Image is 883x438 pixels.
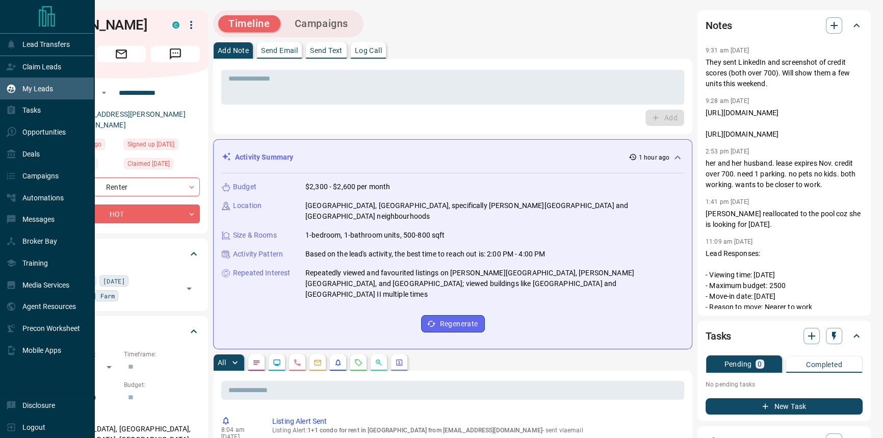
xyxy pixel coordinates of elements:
p: Areas Searched: [43,411,200,421]
p: Timeframe: [124,350,200,359]
p: $2,300 - $2,600 per month [305,182,390,192]
div: Activity Summary1 hour ago [222,148,684,167]
p: [URL][DOMAIN_NAME] [URL][DOMAIN_NAME] [706,108,863,140]
h2: Tasks [706,328,731,344]
p: Location [233,200,262,211]
p: No pending tasks [706,377,863,392]
p: her and her husband. lease expires Nov. credit over 700. need 1 parking. no pets no kids. both wo... [706,158,863,190]
button: Open [182,281,196,296]
p: Repeated Interest [233,268,290,278]
p: Activity Summary [235,152,293,163]
p: 1:41 pm [DATE] [706,198,749,205]
p: 11:09 am [DATE] [706,238,752,245]
p: 9:31 am [DATE] [706,47,749,54]
p: 8:04 am [221,426,257,433]
button: Campaigns [284,15,358,32]
p: Completed [806,361,842,368]
p: They sent LinkedIn and screenshot of credit scores (both over 700). Will show them a few units th... [706,57,863,89]
p: Add Note [218,47,249,54]
span: Email [97,46,146,62]
svg: Calls [293,358,301,367]
p: [GEOGRAPHIC_DATA], [GEOGRAPHIC_DATA], specifically [PERSON_NAME][GEOGRAPHIC_DATA] and [GEOGRAPHIC... [305,200,684,222]
p: Pending [724,360,751,368]
p: Listing Alert Sent [272,416,680,427]
button: Open [98,87,110,99]
p: 2:53 pm [DATE] [706,148,749,155]
div: Tags [43,242,200,266]
p: Budget [233,182,256,192]
p: [PERSON_NAME] reallocated to the pool coz she is looking for [DATE]. [706,209,863,230]
span: Signed up [DATE] [127,139,174,149]
span: [DATE] [103,276,125,286]
p: Based on the lead's activity, the best time to reach out is: 2:00 PM - 4:00 PM [305,249,545,260]
p: Send Text [310,47,343,54]
p: 0 [758,360,762,368]
p: Size & Rooms [233,230,277,241]
svg: Opportunities [375,358,383,367]
svg: Listing Alerts [334,358,342,367]
p: Budget: [124,380,200,390]
svg: Emails [314,358,322,367]
p: 1 hour ago [639,153,669,162]
h2: Notes [706,17,732,34]
h1: [PERSON_NAME] [43,17,157,33]
p: 1-bedroom, 1-bathroom units, 500-800 sqft [305,230,445,241]
div: Sun Aug 17 2025 [124,139,200,153]
p: Lead Responses: - Viewing time: [DATE] - Maximum budget: 2500 - Move-in date: [DATE] - Reason to ... [706,248,863,323]
div: Mon Aug 18 2025 [124,158,200,172]
p: All [218,359,226,366]
svg: Notes [252,358,261,367]
div: Renter [43,177,200,196]
p: Activity Pattern [233,249,283,260]
svg: Agent Actions [395,358,403,367]
div: Criteria [43,319,200,344]
button: Timeline [218,15,280,32]
p: Listing Alert : - sent via email [272,427,680,434]
div: HOT [43,204,200,223]
p: Send Email [261,47,298,54]
p: Repeatedly viewed and favourited listings on [PERSON_NAME][GEOGRAPHIC_DATA], [PERSON_NAME][GEOGRA... [305,268,684,300]
a: [EMAIL_ADDRESS][PERSON_NAME][DOMAIN_NAME] [70,110,186,129]
p: 9:28 am [DATE] [706,97,749,105]
span: Claimed [DATE] [127,159,170,169]
span: 1+1 condo for rent in [GEOGRAPHIC_DATA] from [EMAIL_ADDRESS][DOMAIN_NAME] [307,427,542,434]
button: Regenerate [421,315,485,332]
svg: Requests [354,358,362,367]
button: New Task [706,398,863,415]
p: Log Call [355,47,382,54]
div: Tasks [706,324,863,348]
span: Message [151,46,200,62]
svg: Lead Browsing Activity [273,358,281,367]
div: Notes [706,13,863,38]
div: condos.ca [172,21,179,29]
